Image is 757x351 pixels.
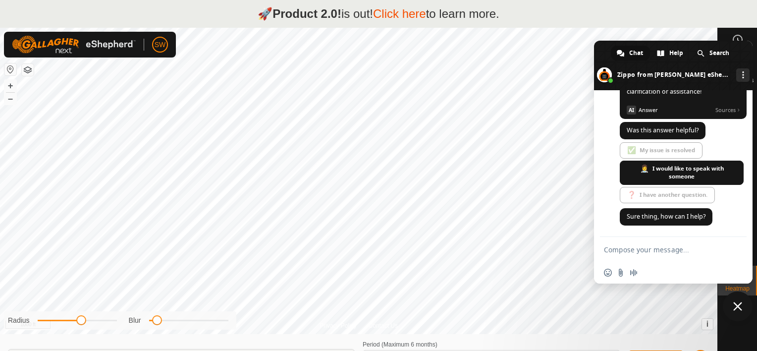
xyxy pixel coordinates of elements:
[702,319,713,330] button: i
[611,46,650,60] div: Chat
[604,269,612,277] span: Insert an emoji
[272,7,341,20] strong: Product 2.0!
[691,46,736,60] div: Search
[630,269,638,277] span: Audio message
[725,286,750,292] span: Heatmap
[715,106,740,115] span: Sources
[129,315,141,326] label: Blur
[373,7,426,20] a: Click here
[627,106,636,115] span: AI
[669,46,683,60] span: Help
[627,126,699,134] span: Was this answer helpful?
[629,46,643,60] span: Chat
[617,269,625,277] span: Send a file
[320,321,357,330] a: Privacy Policy
[8,315,30,326] label: Radius
[736,68,750,82] div: More channels
[639,106,711,115] span: Answer
[709,46,729,60] span: Search
[627,212,705,221] span: Sure thing, how can I help?
[363,341,437,348] label: Period (Maximum 6 months)
[4,93,16,105] button: –
[258,5,499,23] p: 🚀 is out! to learn more.
[706,320,708,328] span: i
[155,40,166,50] span: SW
[4,80,16,92] button: +
[651,46,690,60] div: Help
[4,63,16,75] button: Reset Map
[604,245,721,254] textarea: Compose your message...
[723,292,753,321] div: Close chat
[22,64,34,76] button: Map Layers
[369,321,398,330] a: Contact Us
[12,36,136,54] img: Gallagher Logo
